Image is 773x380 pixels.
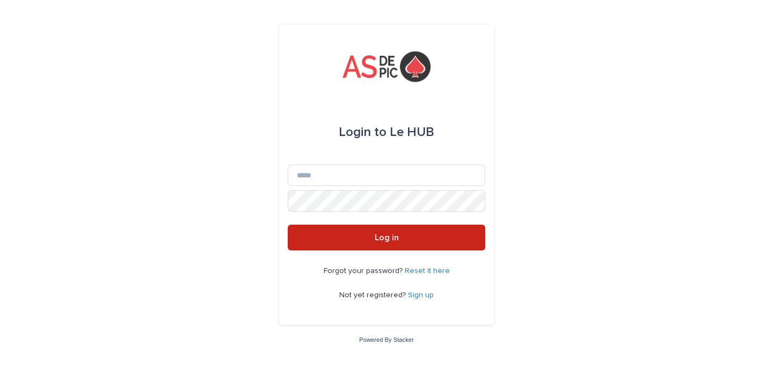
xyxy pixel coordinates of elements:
span: Not yet registered? [339,291,408,299]
span: Forgot your password? [324,267,405,275]
button: Log in [288,225,485,250]
span: Login to [339,126,386,139]
a: Sign up [408,291,434,299]
img: yKcqic14S0S6KrLdrqO6 [342,51,431,83]
span: Log in [375,233,399,242]
div: Le HUB [339,117,434,147]
a: Reset it here [405,267,450,275]
a: Powered By Stacker [359,336,413,343]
